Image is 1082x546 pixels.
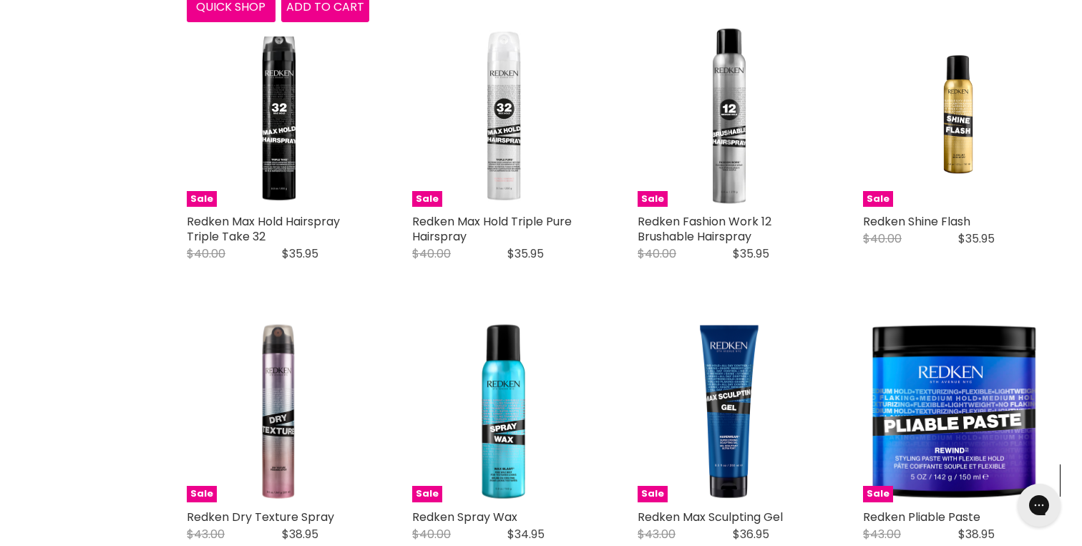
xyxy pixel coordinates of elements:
[412,24,595,207] img: Redken Max Hold Triple Pure Hairspray
[863,320,1046,502] a: Redken Pliable Paste Redken Pliable Paste Sale
[412,526,451,542] span: $40.00
[863,320,1046,502] img: Redken Pliable Paste
[507,245,544,262] span: $35.95
[733,245,769,262] span: $35.95
[412,320,595,502] img: Redken Spray Wax
[187,24,369,207] a: Redken Max Hold Hairspray Triple Take 32 Redken Max Hold Hairspray Triple Take 32 Sale
[412,213,572,245] a: Redken Max Hold Triple Pure Hairspray
[638,191,668,208] span: Sale
[412,509,517,525] a: Redken Spray Wax
[863,509,980,525] a: Redken Pliable Paste
[863,24,1046,207] a: Redken Shine Flash Sale
[282,245,318,262] span: $35.95
[187,486,217,502] span: Sale
[638,486,668,502] span: Sale
[638,320,820,502] a: Redken Max Sculpting Gel Redken Max Sculpting Gel Sale
[412,320,595,502] a: Redken Spray Wax Redken Spray Wax Sale
[187,320,369,502] a: Redken Dry Texture Spray Sale
[412,245,451,262] span: $40.00
[958,230,995,247] span: $35.95
[412,191,442,208] span: Sale
[638,320,820,502] img: Redken Max Sculpting Gel
[733,526,769,542] span: $36.95
[863,230,902,247] span: $40.00
[863,213,970,230] a: Redken Shine Flash
[863,486,893,502] span: Sale
[863,191,893,208] span: Sale
[187,245,225,262] span: $40.00
[638,213,771,245] a: Redken Fashion Work 12 Brushable Hairspray
[638,245,676,262] span: $40.00
[187,24,369,207] img: Redken Max Hold Hairspray Triple Take 32
[863,526,901,542] span: $43.00
[638,24,820,207] a: Redken Fashion Work 12 Brushable Hairspray Redken Fashion Work 12 Brushable Hairspray Sale
[187,509,334,525] a: Redken Dry Texture Spray
[638,509,783,525] a: Redken Max Sculpting Gel
[507,526,545,542] span: $34.95
[187,213,340,245] a: Redken Max Hold Hairspray Triple Take 32
[897,24,1013,207] img: Redken Shine Flash
[412,486,442,502] span: Sale
[187,526,225,542] span: $43.00
[187,191,217,208] span: Sale
[638,526,676,542] span: $43.00
[958,526,995,542] span: $38.95
[187,320,369,502] img: Redken Dry Texture Spray
[638,24,820,207] img: Redken Fashion Work 12 Brushable Hairspray
[1010,479,1068,532] iframe: Gorgias live chat messenger
[282,526,318,542] span: $38.95
[412,24,595,207] a: Redken Max Hold Triple Pure Hairspray Redken Max Hold Triple Pure Hairspray Sale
